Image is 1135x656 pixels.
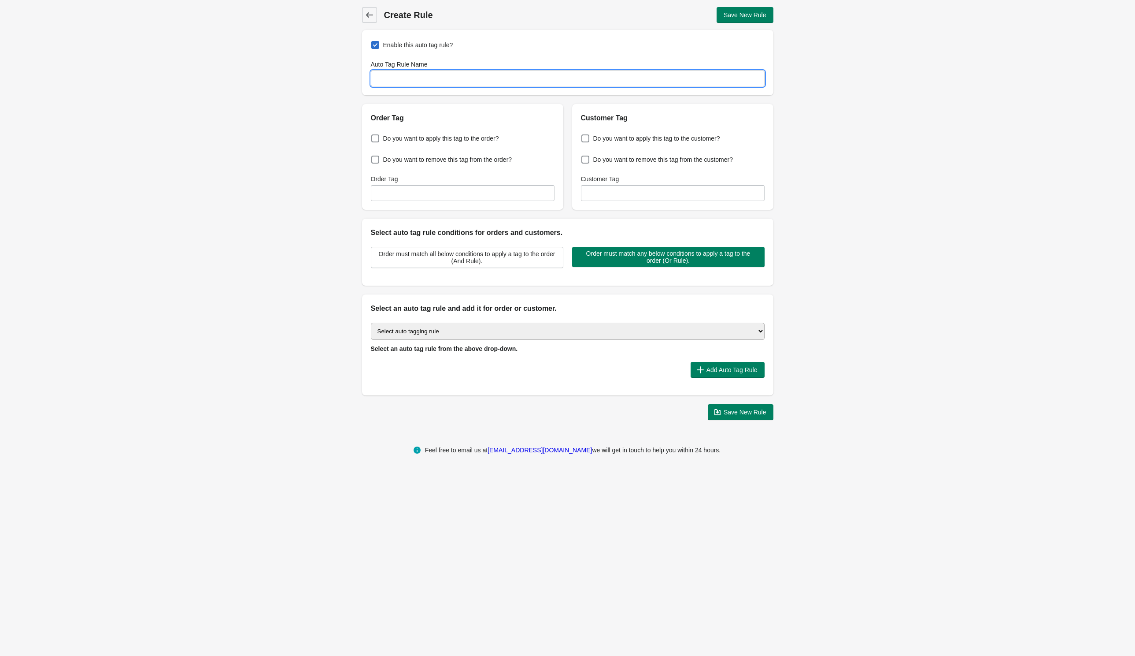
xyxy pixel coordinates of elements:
h2: Select auto tag rule conditions for orders and customers. [371,227,765,238]
span: Order must match all below conditions to apply a tag to the order (And Rule). [378,250,556,265]
span: Select an auto tag rule from the above drop-down. [371,345,518,352]
button: Save New Rule [717,7,773,23]
label: Auto Tag Rule Name [371,60,428,69]
button: Order must match any below conditions to apply a tag to the order (Or Rule). [572,247,765,267]
h2: Order Tag [371,113,555,123]
span: Do you want to remove this tag from the order? [383,155,512,164]
span: Enable this auto tag rule? [383,41,453,49]
a: [EMAIL_ADDRESS][DOMAIN_NAME] [488,447,592,454]
h1: Create Rule [384,9,568,21]
span: Save New Rule [724,11,766,19]
span: Save New Rule [724,409,766,416]
span: Do you want to apply this tag to the order? [383,134,499,143]
h2: Customer Tag [581,113,765,123]
span: Add Auto Tag Rule [706,366,758,373]
button: Order must match all below conditions to apply a tag to the order (And Rule). [371,247,563,268]
h2: Select an auto tag rule and add it for order or customer. [371,303,765,314]
span: Do you want to apply this tag to the customer? [593,134,720,143]
label: Customer Tag [581,175,619,183]
label: Order Tag [371,175,398,183]
span: Do you want to remove this tag from the customer? [593,155,733,164]
span: Order must match any below conditions to apply a tag to the order (Or Rule). [579,250,758,264]
div: Feel free to email us at we will get in touch to help you within 24 hours. [425,445,721,455]
button: Add Auto Tag Rule [691,362,765,378]
button: Save New Rule [708,404,773,420]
